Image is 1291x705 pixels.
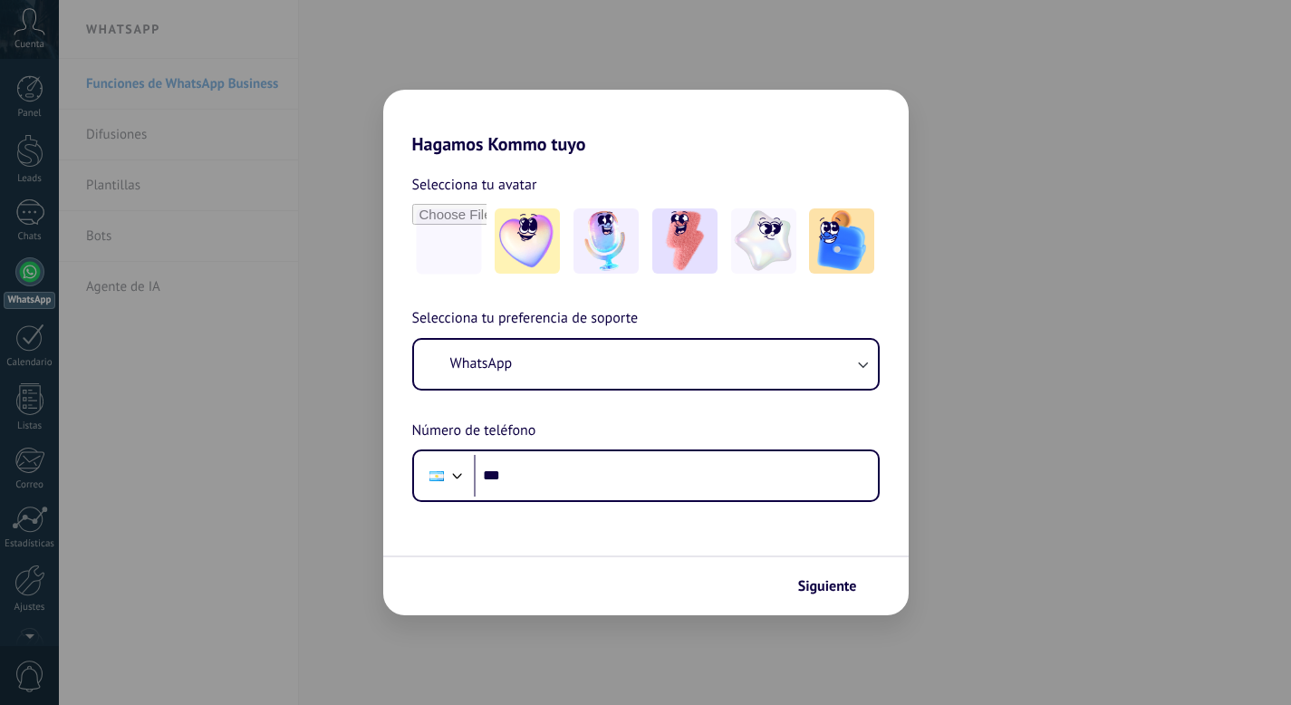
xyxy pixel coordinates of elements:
button: Siguiente [790,571,882,602]
img: -3.jpeg [652,208,718,274]
span: WhatsApp [450,354,513,372]
span: Selecciona tu preferencia de soporte [412,307,639,331]
h2: Hagamos Kommo tuyo [383,90,909,155]
img: -1.jpeg [495,208,560,274]
span: Selecciona tu avatar [412,173,537,197]
img: -2.jpeg [573,208,639,274]
button: WhatsApp [414,340,878,389]
div: Argentina: + 54 [419,457,454,495]
span: Siguiente [798,580,857,593]
img: -4.jpeg [731,208,796,274]
img: -5.jpeg [809,208,874,274]
span: Número de teléfono [412,420,536,443]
